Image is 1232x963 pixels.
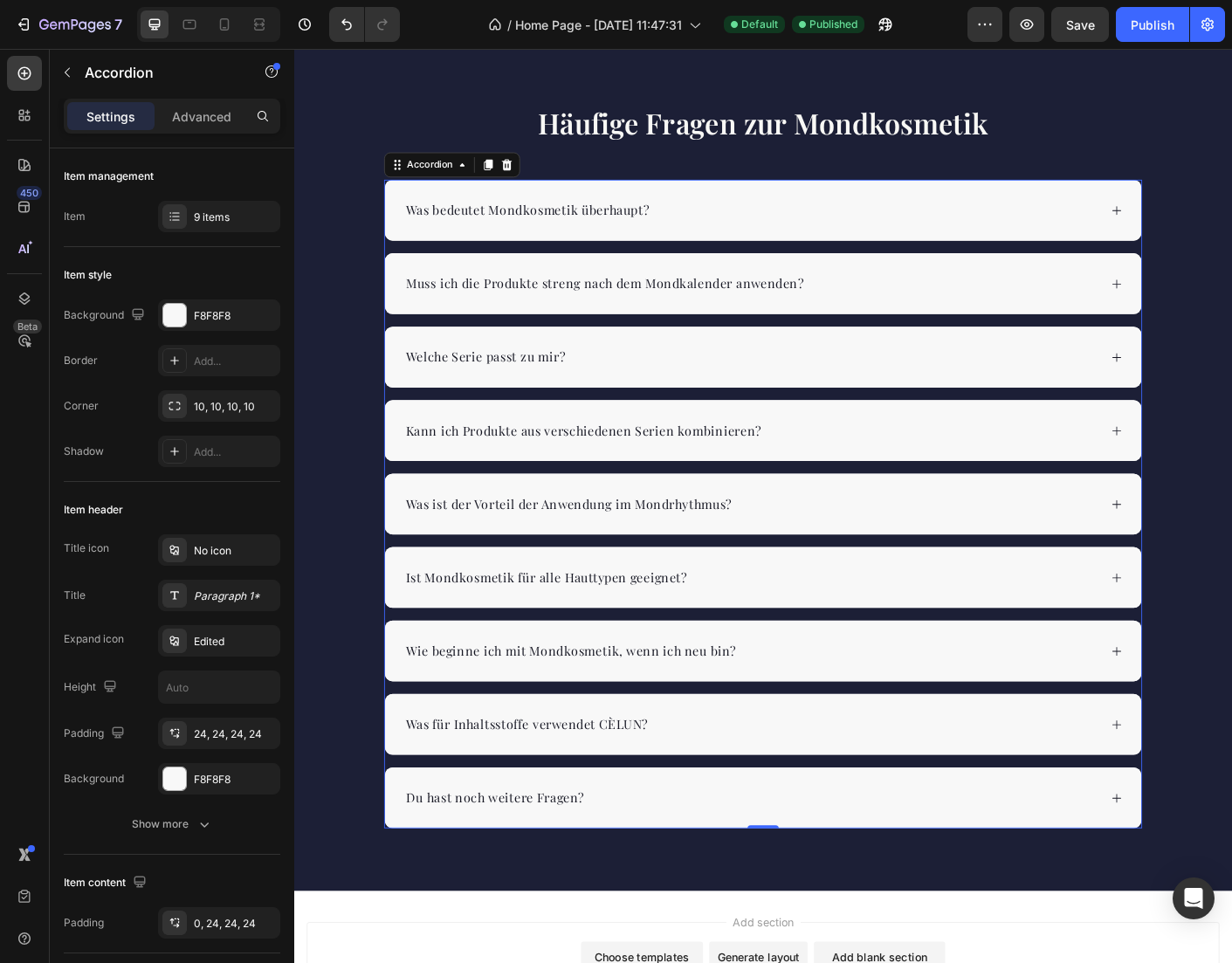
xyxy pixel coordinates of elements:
[64,209,86,224] div: Item
[294,49,1232,963] iframe: Design area
[64,304,148,327] div: Background
[194,916,276,932] div: 0, 24, 24, 24
[64,722,128,746] div: Padding
[172,107,231,126] p: Advanced
[64,771,124,787] div: Background
[1051,7,1109,42] button: Save
[132,815,213,833] div: Show more
[125,662,494,683] p: Wie beginne ich mit Mondkosmetik, wenn ich neu bin?
[194,726,276,742] div: 24, 24, 24, 24
[329,7,400,42] div: Undo/Redo
[125,251,569,272] p: Muss ich die Produkte streng nach dem Mondkalender anwenden?
[122,121,181,137] div: Accordion
[86,107,135,126] p: Settings
[125,416,522,437] p: Kann ich Produkte aus verschiedenen Serien kombinieren?
[64,267,112,283] div: Item style
[64,353,98,368] div: Border
[194,308,276,324] div: F8F8F8
[1131,16,1174,34] div: Publish
[64,631,124,647] div: Expand icon
[7,7,130,42] button: 7
[125,334,303,354] p: Welche Serie passt zu mir?
[194,354,276,369] div: Add...
[159,671,279,703] input: Auto
[194,399,276,415] div: 10, 10, 10, 10
[100,60,947,105] h2: Häufige Fragen zur Mondkosmetik
[64,871,150,895] div: Item content
[64,588,86,603] div: Title
[125,826,324,847] p: Du hast noch weitere Fragen?
[64,444,104,459] div: Shadow
[194,634,276,650] div: Edited
[17,186,42,200] div: 450
[194,543,276,559] div: No icon
[64,540,109,556] div: Title icon
[515,16,682,34] span: Home Page - [DATE] 11:47:31
[114,14,122,35] p: 7
[194,772,276,788] div: F8F8F8
[1116,7,1189,42] button: Publish
[194,210,276,225] div: 9 items
[13,320,42,334] div: Beta
[85,62,233,83] p: Accordion
[1066,17,1095,32] span: Save
[507,16,512,34] span: /
[64,676,120,699] div: Height
[741,17,778,32] span: Default
[125,580,439,601] p: Ist Mondkosmetik für alle Hauttypen geeignet?
[1173,877,1215,919] div: Open Intercom Messenger
[64,808,280,840] button: Show more
[125,169,396,190] p: Was bedeutet Mondkosmetik überhaupt?
[64,915,104,931] div: Padding
[64,502,123,518] div: Item header
[194,588,276,604] div: Paragraph 1*
[125,498,489,519] p: Was ist der Vorteil der Anwendung im Mondrhythmus?
[809,17,857,32] span: Published
[194,444,276,460] div: Add...
[64,169,154,184] div: Item management
[64,398,99,414] div: Corner
[125,744,395,765] p: Was für Inhaltsstoffe verwendet CÈLUN?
